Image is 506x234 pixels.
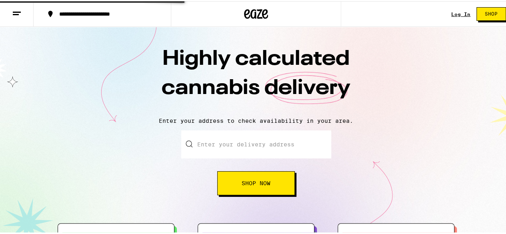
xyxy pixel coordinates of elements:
[476,6,506,20] button: Shop
[485,10,498,15] span: Shop
[5,6,58,12] span: Hi. Need any help?
[116,44,396,110] h1: Highly calculated cannabis delivery
[217,170,295,194] button: Shop Now
[8,116,504,123] p: Enter your address to check availability in your area.
[451,10,470,16] a: Log In
[242,179,270,185] span: Shop Now
[181,129,331,157] input: Enter your delivery address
